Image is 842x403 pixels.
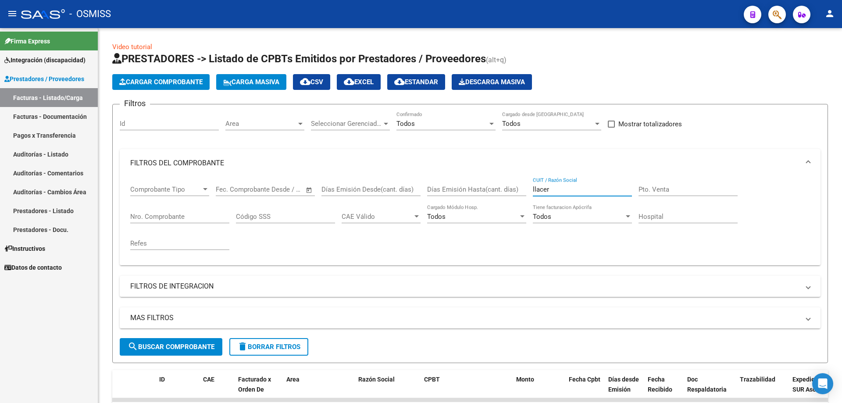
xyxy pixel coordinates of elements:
[427,213,446,221] span: Todos
[300,76,310,87] mat-icon: cloud_download
[648,376,672,393] span: Fecha Recibido
[286,376,300,383] span: Area
[452,74,532,90] button: Descarga Masiva
[128,341,138,352] mat-icon: search
[120,149,821,177] mat-expansion-panel-header: FILTROS DEL COMPROBANTE
[112,74,210,90] button: Cargar Comprobante
[533,213,551,221] span: Todos
[120,307,821,328] mat-expansion-panel-header: MAS FILTROS
[130,313,799,323] mat-panel-title: MAS FILTROS
[396,120,415,128] span: Todos
[238,376,271,393] span: Facturado x Orden De
[69,4,111,24] span: - OSMISS
[459,78,525,86] span: Descarga Masiva
[337,74,381,90] button: EXCEL
[128,343,214,351] span: Buscar Comprobante
[159,376,165,383] span: ID
[4,36,50,46] span: Firma Express
[7,8,18,19] mat-icon: menu
[608,376,639,393] span: Días desde Emisión
[812,373,833,394] div: Open Intercom Messenger
[237,341,248,352] mat-icon: delete
[225,120,296,128] span: Area
[120,338,222,356] button: Buscar Comprobante
[300,78,323,86] span: CSV
[120,177,821,265] div: FILTROS DEL COMPROBANTE
[311,120,382,128] span: Seleccionar Gerenciador
[4,74,84,84] span: Prestadores / Proveedores
[502,120,521,128] span: Todos
[4,55,86,65] span: Integración (discapacidad)
[237,343,300,351] span: Borrar Filtros
[216,74,286,90] button: Carga Masiva
[203,376,214,383] span: CAE
[792,376,831,393] span: Expediente SUR Asociado
[486,56,507,64] span: (alt+q)
[304,185,314,195] button: Open calendar
[130,158,799,168] mat-panel-title: FILTROS DEL COMPROBANTE
[229,338,308,356] button: Borrar Filtros
[687,376,727,393] span: Doc Respaldatoria
[216,185,244,193] input: Start date
[824,8,835,19] mat-icon: person
[516,376,534,383] span: Monto
[344,76,354,87] mat-icon: cloud_download
[344,78,374,86] span: EXCEL
[394,76,405,87] mat-icon: cloud_download
[569,376,600,383] span: Fecha Cpbt
[358,376,395,383] span: Razón Social
[4,244,45,253] span: Instructivos
[4,263,62,272] span: Datos de contacto
[252,185,295,193] input: End date
[618,119,682,129] span: Mostrar totalizadores
[424,376,440,383] span: CPBT
[342,213,413,221] span: CAE Válido
[112,43,152,51] a: Video tutorial
[130,282,799,291] mat-panel-title: FILTROS DE INTEGRACION
[452,74,532,90] app-download-masive: Descarga masiva de comprobantes (adjuntos)
[120,97,150,110] h3: Filtros
[223,78,279,86] span: Carga Masiva
[394,78,438,86] span: Estandar
[130,185,201,193] span: Comprobante Tipo
[120,276,821,297] mat-expansion-panel-header: FILTROS DE INTEGRACION
[387,74,445,90] button: Estandar
[119,78,203,86] span: Cargar Comprobante
[112,53,486,65] span: PRESTADORES -> Listado de CPBTs Emitidos por Prestadores / Proveedores
[293,74,330,90] button: CSV
[740,376,775,383] span: Trazabilidad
